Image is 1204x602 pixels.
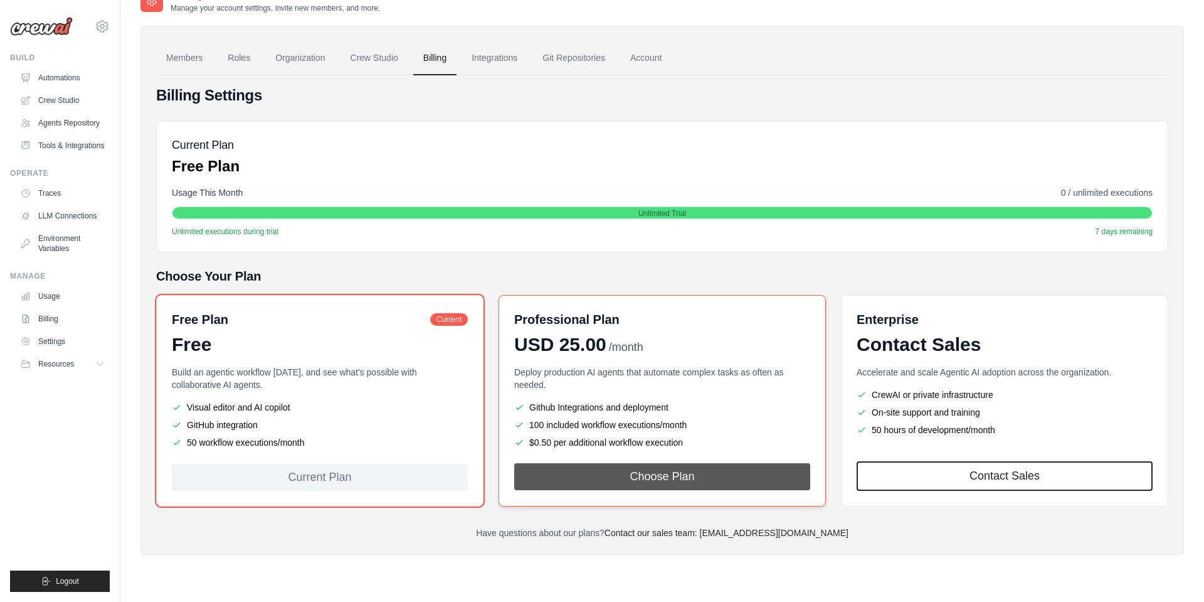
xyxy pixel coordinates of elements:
li: CrewAI or private infrastructure [857,389,1153,401]
a: Crew Studio [15,90,110,110]
a: Integrations [462,41,527,75]
li: GitHub integration [172,419,468,431]
span: Unlimited Trial [638,208,686,218]
a: Git Repositories [532,41,615,75]
li: Github Integrations and deployment [514,401,810,414]
a: Organization [265,41,335,75]
div: Free [172,333,468,356]
a: Billing [15,309,110,329]
p: Have questions about our plans? [156,527,1168,539]
a: Crew Studio [341,41,408,75]
a: Automations [15,68,110,88]
span: Current [430,313,468,326]
p: Build an agentic workflow [DATE], and see what's possible with collaborative AI agents. [172,366,468,391]
div: Build [10,53,110,63]
a: LLM Connections [15,206,110,226]
h6: Free Plan [172,311,228,328]
h6: Professional Plan [514,311,620,328]
a: Members [156,41,213,75]
a: Agents Repository [15,113,110,133]
h5: Choose Your Plan [156,267,1168,285]
a: Tools & Integrations [15,136,110,156]
a: Contact Sales [857,461,1153,491]
span: Resources [38,359,74,369]
li: Visual editor and AI copilot [172,401,468,414]
li: $0.50 per additional workflow execution [514,436,810,449]
li: 50 hours of development/month [857,424,1153,436]
span: Usage This Month [172,186,243,199]
a: Billing [413,41,457,75]
button: Logout [10,571,110,592]
div: Current Plan [172,464,468,491]
span: 0 / unlimited executions [1061,186,1153,199]
button: Choose Plan [514,463,810,490]
a: Usage [15,286,110,306]
h6: Enterprise [857,311,1153,328]
div: Manage [10,271,110,281]
a: Roles [218,41,260,75]
button: Resources [15,354,110,374]
span: Unlimited executions during trial [172,227,278,237]
span: Logout [56,576,79,586]
a: Environment Variables [15,228,110,259]
a: Account [620,41,672,75]
a: Settings [15,331,110,352]
span: USD 25.00 [514,333,606,356]
p: Manage your account settings, invite new members, and more. [171,3,380,13]
li: 50 workflow executions/month [172,436,468,449]
li: On-site support and training [857,406,1153,419]
h5: Current Plan [172,136,240,154]
p: Deploy production AI agents that automate complex tasks as often as needed. [514,366,810,391]
p: Accelerate and scale Agentic AI adoption across the organization. [857,366,1153,379]
span: 7 days remaining [1096,227,1153,237]
a: Contact our sales team: [EMAIL_ADDRESS][DOMAIN_NAME] [605,528,848,538]
a: Traces [15,183,110,203]
span: /month [609,339,643,356]
h4: Billing Settings [156,85,1168,105]
img: Logo [10,17,73,36]
p: Free Plan [172,156,240,176]
div: Operate [10,168,110,178]
div: Contact Sales [857,333,1153,356]
li: 100 included workflow executions/month [514,419,810,431]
